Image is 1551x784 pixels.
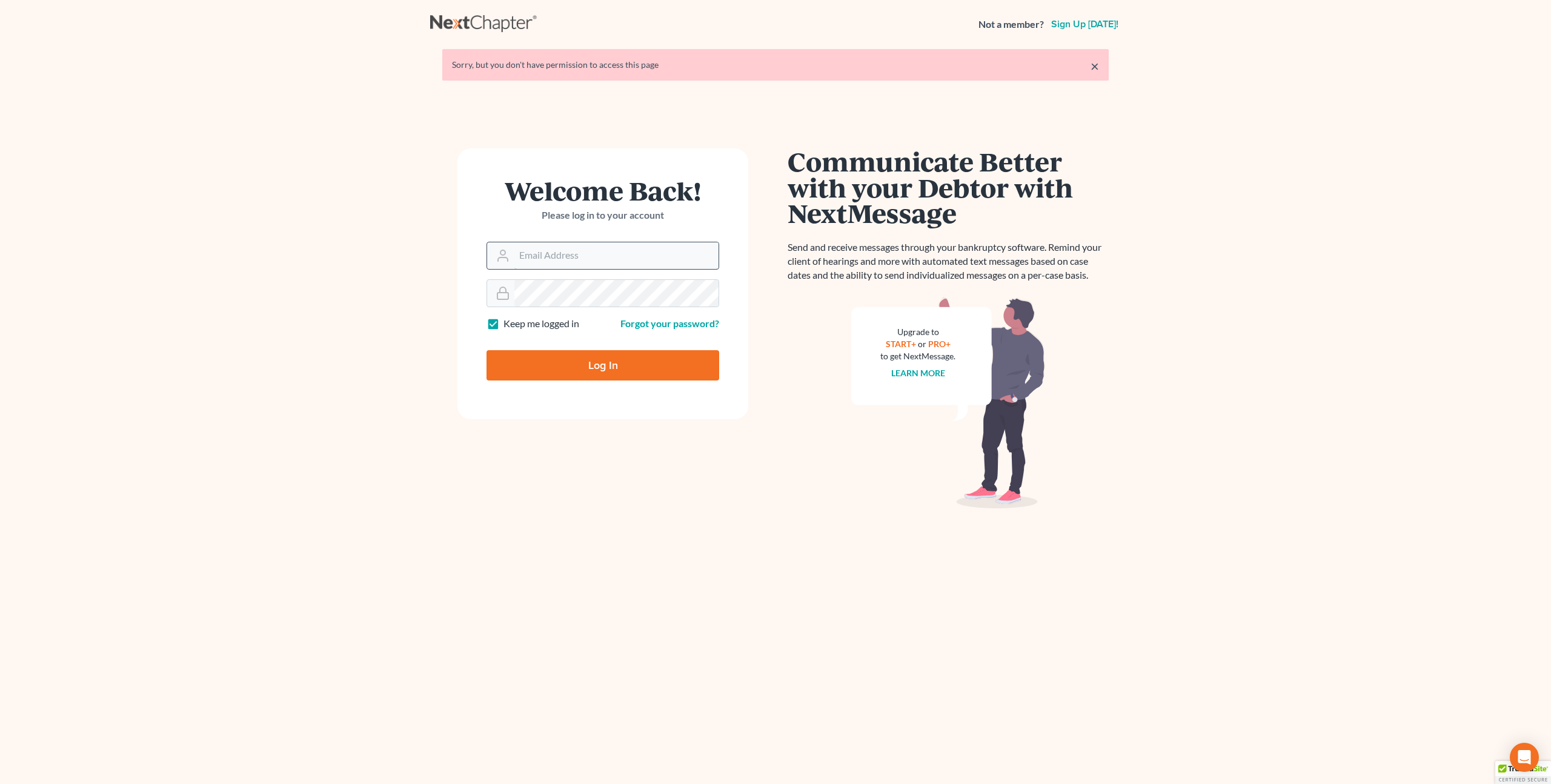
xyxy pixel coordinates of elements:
div: Open Intercom Messenger [1510,743,1539,772]
a: × [1091,59,1099,73]
div: Upgrade to [880,326,955,338]
div: to get NextMessage. [880,350,955,362]
input: Email Address [514,242,719,269]
h1: Communicate Better with your Debtor with NextMessage [788,148,1109,226]
a: START+ [886,339,916,349]
a: Forgot your password? [620,317,719,329]
img: nextmessage_bg-59042aed3d76b12b5cd301f8e5b87938c9018125f34e5fa2b7a6b67550977c72.svg [851,297,1045,509]
p: Please log in to your account [487,208,719,222]
h1: Welcome Back! [487,178,719,204]
strong: Not a member? [978,18,1044,32]
a: PRO+ [928,339,951,349]
a: Sign up [DATE]! [1049,19,1121,29]
label: Keep me logged in [503,317,579,331]
input: Log In [487,350,719,380]
p: Send and receive messages through your bankruptcy software. Remind your client of hearings and mo... [788,241,1109,282]
span: or [918,339,926,349]
a: Learn more [891,368,945,378]
div: TrustedSite Certified [1495,761,1551,784]
div: Sorry, but you don't have permission to access this page [452,59,1099,71]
